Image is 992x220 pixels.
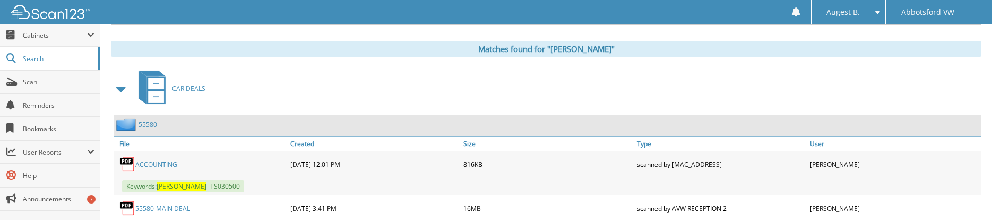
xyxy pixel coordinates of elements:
div: [PERSON_NAME] [807,198,981,219]
img: PDF.png [119,156,135,172]
span: Reminders [23,101,94,110]
div: [DATE] 3:41 PM [288,198,461,219]
a: ACCOUNTING [135,160,177,169]
span: Cabinets [23,31,87,40]
span: Help [23,171,94,180]
span: Augest B. [826,9,860,15]
span: Announcements [23,194,94,204]
img: scan123-logo-white.svg [11,5,90,19]
span: CAR DEALS [172,84,205,93]
a: File [114,137,288,151]
a: 55580-MAIN DEAL [135,204,190,213]
span: Abbotsford VW [901,9,954,15]
div: [PERSON_NAME] [807,154,981,175]
a: User [807,137,981,151]
div: scanned by AVW RECEPTION 2 [634,198,808,219]
iframe: Chat Widget [939,169,992,220]
div: scanned by [MAC_ADDRESS] [634,154,808,175]
a: Type [634,137,808,151]
div: 16MB [461,198,634,219]
a: CAR DEALS [132,67,205,109]
a: 55580 [139,120,157,129]
div: Matches found for "[PERSON_NAME]" [111,41,981,57]
div: 7 [87,195,96,204]
img: folder2.png [116,118,139,131]
span: Keywords: - TS030500 [122,180,244,192]
a: Size [461,137,634,151]
span: Search [23,54,93,63]
span: Bookmarks [23,124,94,133]
span: Scan [23,78,94,87]
div: [DATE] 12:01 PM [288,154,461,175]
span: [PERSON_NAME] [157,182,206,191]
span: User Reports [23,148,87,157]
div: 816KB [461,154,634,175]
img: PDF.png [119,200,135,216]
a: Created [288,137,461,151]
